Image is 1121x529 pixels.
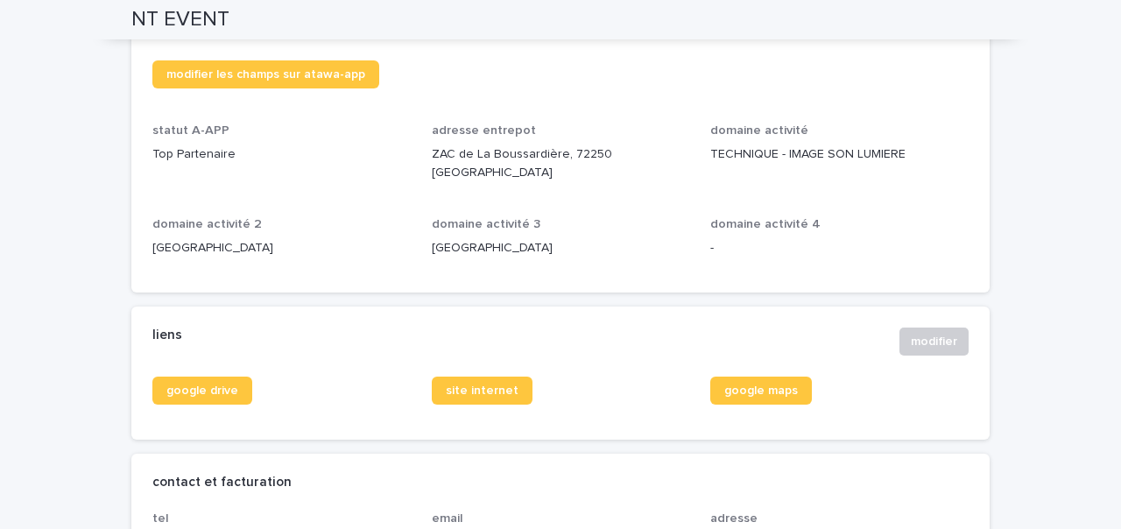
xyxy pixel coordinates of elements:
h2: liens [152,328,182,343]
span: domaine activité [710,124,808,137]
p: [GEOGRAPHIC_DATA] [432,239,690,257]
button: modifier [899,328,969,356]
span: google drive [166,384,238,397]
span: domaine activité 3 [432,218,540,230]
p: ZAC de La Boussardière, 72250 [GEOGRAPHIC_DATA] [432,145,690,182]
span: google maps [724,384,798,397]
span: site internet [446,384,518,397]
a: modifier les champs sur atawa-app [152,60,379,88]
h2: contact et facturation [152,475,292,490]
span: modifier [911,333,957,350]
p: [GEOGRAPHIC_DATA] [152,239,411,257]
span: domaine activité 4 [710,218,821,230]
a: google maps [710,377,812,405]
p: Top Partenaire [152,145,411,164]
h2: NT EVENT [131,7,229,32]
span: modifier les champs sur atawa-app [166,68,365,81]
span: tel [152,512,169,525]
a: google drive [152,377,252,405]
a: site internet [432,377,532,405]
span: domaine activité 2 [152,218,262,230]
span: email [432,512,463,525]
p: TECHNIQUE - IMAGE SON LUMIERE [710,145,969,164]
span: adresse entrepot [432,124,536,137]
span: adresse [710,512,758,525]
span: statut A-APP [152,124,229,137]
p: - [710,239,969,257]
